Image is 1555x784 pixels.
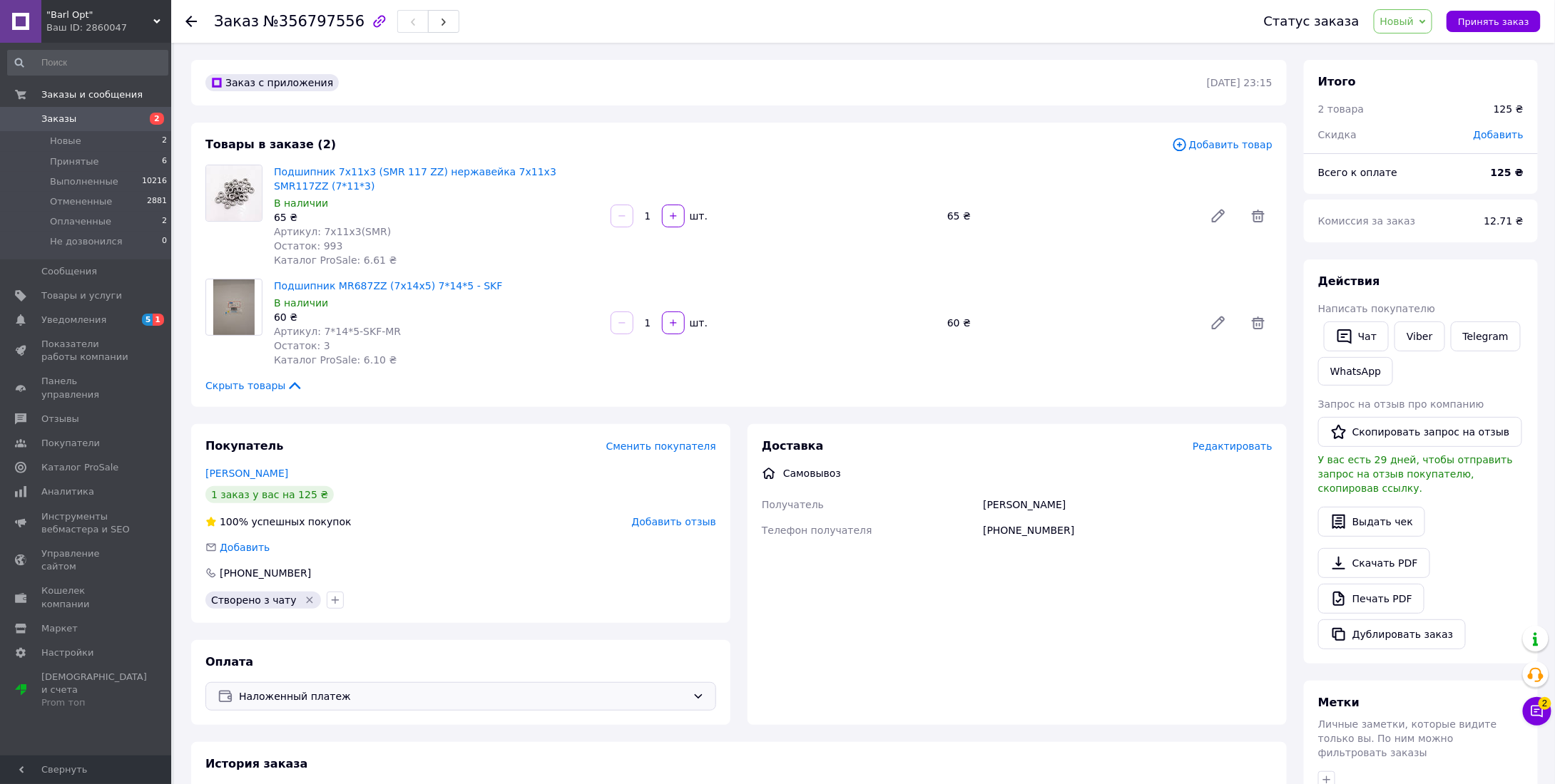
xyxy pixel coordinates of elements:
span: Заказы и сообщения [41,88,143,101]
span: Створено з чату [211,594,297,606]
svg: Удалить метку [304,594,315,606]
span: №356797556 [263,13,364,30]
span: Уведомления [41,314,106,326]
span: Написать покупателю [1318,303,1435,314]
div: 65 ₴ [942,206,1198,226]
span: Отмененные [50,195,112,208]
span: Управление сайтом [41,547,132,573]
span: 100% [220,516,248,527]
span: 2 [162,215,167,228]
span: Новый [1380,16,1414,27]
div: 125 ₴ [1494,102,1524,116]
span: Товары в заказе (2) [205,138,336,151]
span: 6 [162,155,167,168]
span: Отзывы [41,413,79,425]
div: [PHONE_NUMBER] [218,566,312,580]
span: Остаток: 3 [274,340,330,351]
span: Удалить [1244,202,1273,230]
button: Принять заказ [1447,11,1541,32]
div: [PHONE_NUMBER] [980,517,1275,543]
span: История заказа [205,757,308,770]
div: 1 заказ у вас на 125 ₴ [205,486,334,503]
span: Настройки [41,646,93,659]
span: 10216 [142,175,167,188]
span: Личные заметки, которые видите только вы. По ним можно фильтровать заказы [1318,718,1497,758]
a: Печать PDF [1318,584,1424,614]
span: Принятые [50,155,99,168]
span: Итого [1318,75,1356,88]
span: Скрыть товары [205,378,303,393]
span: "Barl Opt" [46,9,153,21]
div: 60 ₴ [274,310,599,324]
span: Редактировать [1193,440,1273,452]
span: Кошелек компании [41,584,132,610]
span: Товары и услуги [41,289,122,302]
span: Оплаченные [50,215,111,228]
div: Prom топ [41,696,147,709]
span: Новые [50,135,81,148]
span: Сменить покупателя [606,440,716,452]
div: шт. [686,316,709,330]
span: 12.71 ₴ [1484,215,1524,227]
div: Вернуться назад [185,14,197,29]
span: Показатели работы компании [41,338,132,363]
span: 2 [162,135,167,148]
span: У вас есть 29 дней, чтобы отправить запрос на отзыв покупателю, скопировав ссылку. [1318,454,1513,494]
a: [PERSON_NAME] [205,468,288,479]
span: 2 [1539,697,1551,710]
a: Viber [1395,321,1444,351]
span: Всего к оплате [1318,167,1397,178]
div: Заказ с приложения [205,74,339,91]
span: Скидка [1318,129,1357,140]
span: 2 товара [1318,103,1364,115]
span: Принять заказ [1458,16,1529,27]
button: Выдать чек [1318,507,1425,537]
a: Подшипник MR687ZZ (7х14х5) 7*14*5 - SKF [274,280,502,292]
span: Заказы [41,113,76,125]
img: Подшипник 7х11х3 (SMR 117 ZZ) нержавейка 7x11x3 SMR117ZZ (7*11*3) [206,165,262,221]
div: Ваш ID: 2860047 [46,21,171,34]
span: Выполненные [50,175,118,188]
input: Поиск [7,50,168,76]
div: Самовывоз [780,466,845,480]
span: Добавить товар [1172,137,1273,153]
span: Сообщения [41,265,97,278]
span: Добавить [220,542,270,553]
div: 60 ₴ [942,313,1198,333]
span: Добавить отзыв [632,516,716,527]
a: Скачать PDF [1318,548,1430,578]
span: Аналитика [41,485,94,498]
div: [PERSON_NAME] [980,492,1275,517]
a: WhatsApp [1318,357,1393,386]
a: Подшипник 7х11х3 (SMR 117 ZZ) нержавейка 7x11x3 SMR117ZZ (7*11*3) [274,166,556,192]
span: Покупатель [205,439,283,453]
span: Комиссия за заказ [1318,215,1416,227]
span: Запрос на отзыв про компанию [1318,398,1484,410]
span: Добавить [1474,129,1524,140]
span: 0 [162,235,167,248]
span: Каталог ProSale: 6.61 ₴ [274,254,397,266]
span: Покупатели [41,437,100,450]
span: Маркет [41,622,78,635]
div: Статус заказа [1264,14,1360,29]
img: Подшипник MR687ZZ (7х14х5) 7*14*5 - SKF [213,279,255,335]
a: Telegram [1451,321,1521,351]
span: Метки [1318,696,1360,709]
div: успешных покупок [205,515,352,529]
div: 65 ₴ [274,210,599,225]
span: Доставка [762,439,824,453]
div: шт. [686,209,709,223]
span: Заказ [214,13,259,30]
span: Панель управления [41,375,132,401]
span: Оплата [205,655,253,669]
time: [DATE] 23:15 [1207,77,1273,88]
span: Не дозвонился [50,235,123,248]
button: Скопировать запрос на отзыв [1318,417,1522,447]
span: Телефон получателя [762,525,872,536]
span: Инструменты вебмастера и SEO [41,510,132,536]
span: В наличии [274,197,328,209]
span: 5 [142,314,153,326]
span: [DEMOGRAPHIC_DATA] и счета [41,671,147,710]
span: 2881 [147,195,167,208]
span: 1 [153,314,164,326]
